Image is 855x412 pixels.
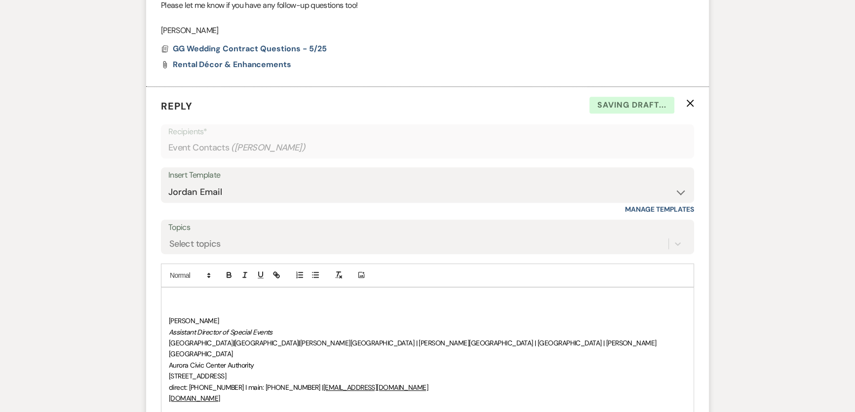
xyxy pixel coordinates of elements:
span: Saving draft... [589,97,674,113]
a: [DOMAIN_NAME] [169,394,220,403]
a: [EMAIL_ADDRESS][DOMAIN_NAME] [323,383,428,392]
span: direct: [PHONE_NUMBER] I main: [PHONE_NUMBER] | [169,383,323,392]
a: Rental Décor & Enhancements [173,61,291,69]
div: Select topics [169,237,221,251]
p: [PERSON_NAME] [161,24,694,37]
label: Topics [168,221,687,235]
em: Assistant Director of Special Events [169,328,272,337]
div: Insert Template [168,168,687,183]
span: Aurora Civic Center Authority [169,361,254,370]
span: [STREET_ADDRESS] [169,372,226,380]
div: Event Contacts [168,138,687,157]
span: [GEOGRAPHIC_DATA] [169,338,233,347]
strong: | [233,338,234,347]
span: GG Wedding Contract Questions - 5/25 [173,43,327,54]
span: [PERSON_NAME] [169,316,219,325]
button: GG Wedding Contract Questions - 5/25 [173,43,329,55]
span: [PERSON_NAME][GEOGRAPHIC_DATA] | [PERSON_NAME][GEOGRAPHIC_DATA] | [GEOGRAPHIC_DATA] | [PERSON_NAM... [169,338,656,358]
a: Manage Templates [625,205,694,214]
span: Rental Décor & Enhancements [173,59,291,70]
span: Reply [161,100,193,112]
span: ( [PERSON_NAME] ) [231,141,305,154]
strong: | [298,338,300,347]
p: Recipients* [168,125,687,138]
span: [GEOGRAPHIC_DATA] [234,338,298,347]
